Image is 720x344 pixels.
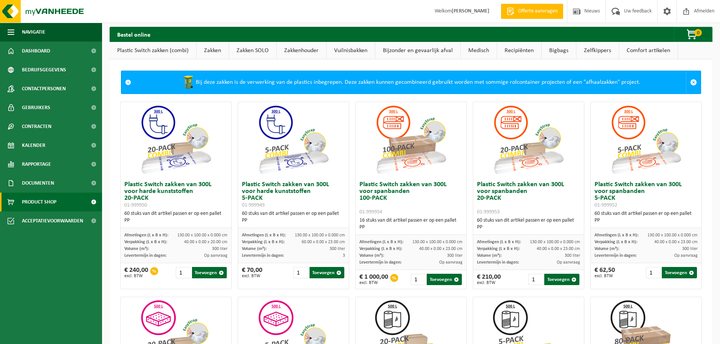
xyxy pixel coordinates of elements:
div: PP [242,217,345,224]
span: Afmetingen (L x B x H): [595,233,638,238]
span: 01-999952 [595,202,617,208]
span: 130.00 x 100.00 x 0.000 cm [295,233,345,238]
span: Volume (m³): [595,247,619,251]
span: 300 liter [330,247,345,251]
span: excl. BTW [124,274,148,278]
span: 3 [343,253,345,258]
span: Contactpersonen [22,79,66,98]
span: 0 [694,29,702,36]
span: Rapportage [22,155,51,174]
div: PP [595,217,698,224]
a: Comfort artikelen [619,42,678,59]
a: Zakken SOLO [229,42,276,59]
a: Zelfkippers [576,42,619,59]
span: excl. BTW [477,281,501,285]
img: 01-999950 [138,102,214,177]
img: 01-999953 [491,102,566,177]
h2: Bestel online [110,27,158,42]
span: 40.00 x 0.00 x 20.00 cm [184,240,228,244]
img: 01-999952 [608,102,684,177]
span: 130.00 x 100.00 x 0.000 cm [530,240,580,244]
img: 01-999954 [373,102,449,177]
a: Bijzonder en gevaarlijk afval [375,42,460,59]
a: Bigbags [542,42,576,59]
span: Gebruikers [22,98,50,117]
div: € 210,00 [477,274,501,285]
h3: Plastic Switch zakken van 300L voor harde kunststoffen 5-PACK [242,181,345,208]
span: excl. BTW [595,274,615,278]
input: 1 [176,267,191,278]
div: € 1 000,00 [359,274,388,285]
button: 0 [674,27,712,42]
button: Toevoegen [192,267,227,278]
h3: Plastic Switch zakken van 300L voor spanbanden 5-PACK [595,181,698,208]
span: Afmetingen (L x B x H): [477,240,521,244]
input: 1 [293,267,308,278]
a: Zakkenhouder [277,42,326,59]
span: Levertermijn in dagen: [242,253,284,258]
span: Acceptatievoorwaarden [22,211,83,230]
a: Offerte aanvragen [501,4,563,19]
span: Levertermijn in dagen: [124,253,166,258]
button: Toevoegen [662,267,697,278]
input: 1 [646,267,661,278]
span: Product Shop [22,193,56,211]
span: Contracten [22,117,51,136]
span: Afmetingen (L x B x H): [124,233,168,238]
span: Levertermijn in dagen: [359,260,401,265]
h3: Plastic Switch zakken van 300L voor spanbanden 20-PACK [477,181,580,215]
a: Plastic Switch zakken (combi) [110,42,196,59]
span: Volume (m³): [242,247,266,251]
span: Documenten [22,174,54,193]
div: PP [359,224,463,231]
a: Sluit melding [686,71,701,94]
div: Bij deze zakken is de verwerking van de plastics inbegrepen. Deze zakken kunnen gecombineerd gebr... [135,71,686,94]
h3: Plastic Switch zakken van 300L voor spanbanden 100-PACK [359,181,463,215]
span: 300 liter [212,247,228,251]
span: Verpakking (L x B x H): [124,240,167,244]
span: excl. BTW [359,281,388,285]
span: 60.00 x 0.00 x 23.00 cm [302,240,345,244]
span: Op aanvraag [674,253,698,258]
span: Afmetingen (L x B x H): [242,233,286,238]
span: 130.00 x 100.00 x 0.000 cm [177,233,228,238]
span: Bedrijfsgegevens [22,60,66,79]
span: Navigatie [22,23,45,42]
span: Verpakking (L x B x H): [242,240,285,244]
button: Toevoegen [427,274,462,285]
a: Vuilnisbakken [327,42,375,59]
span: Volume (m³): [477,253,502,258]
span: 01-999953 [477,209,500,215]
span: Levertermijn in dagen: [477,260,519,265]
a: Zakken [197,42,229,59]
span: 01-999950 [124,202,147,208]
span: 40.00 x 0.00 x 23.00 cm [419,247,463,251]
span: Op aanvraag [439,260,463,265]
div: PP [124,217,228,224]
div: 60 stuks van dit artikel passen er op een pallet [595,210,698,224]
span: 40.00 x 0.00 x 23.00 cm [654,240,698,244]
div: € 240,00 [124,267,148,278]
span: Afmetingen (L x B x H): [359,240,403,244]
span: 01-999949 [242,202,265,208]
input: 1 [528,274,543,285]
button: Toevoegen [544,274,579,285]
span: Op aanvraag [204,253,228,258]
div: € 70,00 [242,267,262,278]
span: Dashboard [22,42,50,60]
img: WB-0240-HPE-GN-50.png [181,75,196,90]
a: Medisch [461,42,497,59]
div: 60 stuks van dit artikel passen er op een pallet [124,210,228,224]
span: 300 liter [447,253,463,258]
span: 130.00 x 100.00 x 0.000 cm [647,233,698,238]
span: 130.00 x 100.00 x 0.000 cm [412,240,463,244]
span: Verpakking (L x B x H): [477,247,520,251]
span: Volume (m³): [359,253,384,258]
strong: [PERSON_NAME] [452,8,489,14]
span: excl. BTW [242,274,262,278]
span: Volume (m³): [124,247,149,251]
span: Verpakking (L x B x H): [359,247,402,251]
span: Kalender [22,136,45,155]
span: Levertermijn in dagen: [595,253,636,258]
span: 300 liter [565,253,580,258]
